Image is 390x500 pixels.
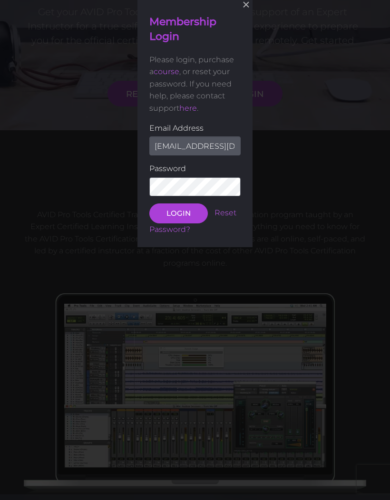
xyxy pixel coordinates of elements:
[149,203,208,223] button: LOGIN
[179,104,197,113] a: here
[149,15,241,44] h4: Membership Login
[149,208,236,234] a: Reset Password?
[154,67,179,76] a: course
[149,163,241,175] label: Password
[149,53,241,114] p: Please login, purchase a , or reset your password. If you need help, please contact support .
[149,122,241,134] label: Email Address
